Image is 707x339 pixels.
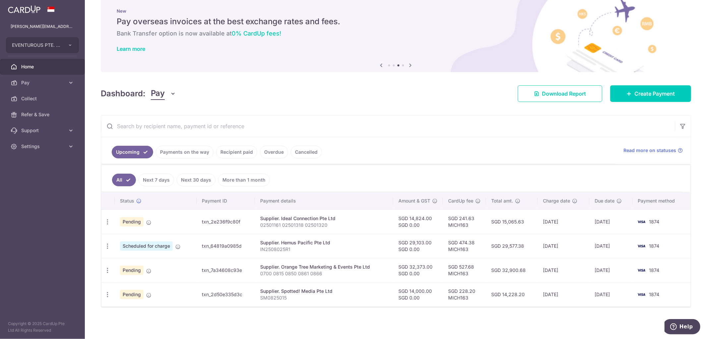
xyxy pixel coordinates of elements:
[443,234,486,258] td: SGD 474.38 MICH163
[649,243,660,249] span: 1874
[120,241,173,251] span: Scheduled for charge
[633,192,690,210] th: Payment method
[197,210,255,234] td: txn_2e236f9c80f
[117,16,675,27] h5: Pay overseas invoices at the best exchange rates and fees.
[635,218,648,226] img: Bank Card
[260,288,387,295] div: Supplier. Spotted! Media Pte Ltd
[260,215,387,222] div: Supplier. Ideal Connection Pte Ltd
[156,146,213,158] a: Payments on the way
[101,88,146,100] h4: Dashboard:
[120,266,144,275] span: Pending
[634,90,675,98] span: Create Payment
[112,174,136,186] a: All
[120,217,144,226] span: Pending
[232,30,281,37] span: 0% CardUp fees!
[21,111,65,118] span: Refer & Save
[120,198,134,204] span: Status
[260,295,387,301] p: SM0825015
[538,258,589,282] td: [DATE]
[21,95,65,102] span: Collect
[260,270,387,277] p: 0700 0815 0850 0861 0866
[542,90,586,98] span: Download Report
[260,264,387,270] div: Supplier. Orange Tree Marketing & Events Pte Ltd
[291,146,322,158] a: Cancelled
[393,210,443,234] td: SGD 14,824.00 SGD 0.00
[21,79,65,86] span: Pay
[393,234,443,258] td: SGD 29,103.00 SGD 0.00
[101,116,675,137] input: Search by recipient name, payment id or reference
[260,222,387,228] p: 02501161 02501318 02501320
[260,246,387,253] p: IN2508025R1
[486,210,538,234] td: SGD 15,065.63
[120,290,144,299] span: Pending
[112,146,153,158] a: Upcoming
[139,174,174,186] a: Next 7 days
[543,198,570,204] span: Charge date
[216,146,257,158] a: Recipient paid
[623,147,676,154] span: Read more on statuses
[486,234,538,258] td: SGD 29,577.38
[151,87,176,100] button: Pay
[538,282,589,306] td: [DATE]
[197,282,255,306] td: txn_2d50e335d3c
[623,147,683,154] a: Read more on statuses
[197,258,255,282] td: txn_7a34608c93e
[6,37,79,53] button: EVENTUROUS PTE. LTD.
[518,85,602,102] a: Download Report
[21,63,65,70] span: Home
[589,234,633,258] td: [DATE]
[398,198,430,204] span: Amount & GST
[260,239,387,246] div: Supplier. Hemus Pacific Pte Ltd
[538,234,589,258] td: [DATE]
[151,87,165,100] span: Pay
[491,198,513,204] span: Total amt.
[117,30,675,38] h6: Bank Transfer option is now available at
[595,198,615,204] span: Due date
[197,234,255,258] td: txn_64819a0985d
[117,45,145,52] a: Learn more
[21,127,65,134] span: Support
[197,192,255,210] th: Payment ID
[443,258,486,282] td: SGD 527.68 MICH163
[393,282,443,306] td: SGD 14,000.00 SGD 0.00
[665,319,700,336] iframe: Opens a widget where you can find more information
[260,146,288,158] a: Overdue
[443,210,486,234] td: SGD 241.63 MICH163
[443,282,486,306] td: SGD 228.20 MICH163
[649,219,660,224] span: 1874
[610,85,691,102] a: Create Payment
[589,282,633,306] td: [DATE]
[635,242,648,250] img: Bank Card
[486,282,538,306] td: SGD 14,228.20
[538,210,589,234] td: [DATE]
[177,174,215,186] a: Next 30 days
[448,198,473,204] span: CardUp fee
[393,258,443,282] td: SGD 32,373.00 SGD 0.00
[8,5,40,13] img: CardUp
[635,291,648,298] img: Bank Card
[635,266,648,274] img: Bank Card
[255,192,393,210] th: Payment details
[589,258,633,282] td: [DATE]
[11,23,74,30] p: [PERSON_NAME][EMAIL_ADDRESS][DOMAIN_NAME]
[649,267,660,273] span: 1874
[649,292,660,297] span: 1874
[21,143,65,150] span: Settings
[486,258,538,282] td: SGD 32,900.68
[218,174,270,186] a: More than 1 month
[12,42,61,48] span: EVENTUROUS PTE. LTD.
[117,8,675,14] p: New
[589,210,633,234] td: [DATE]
